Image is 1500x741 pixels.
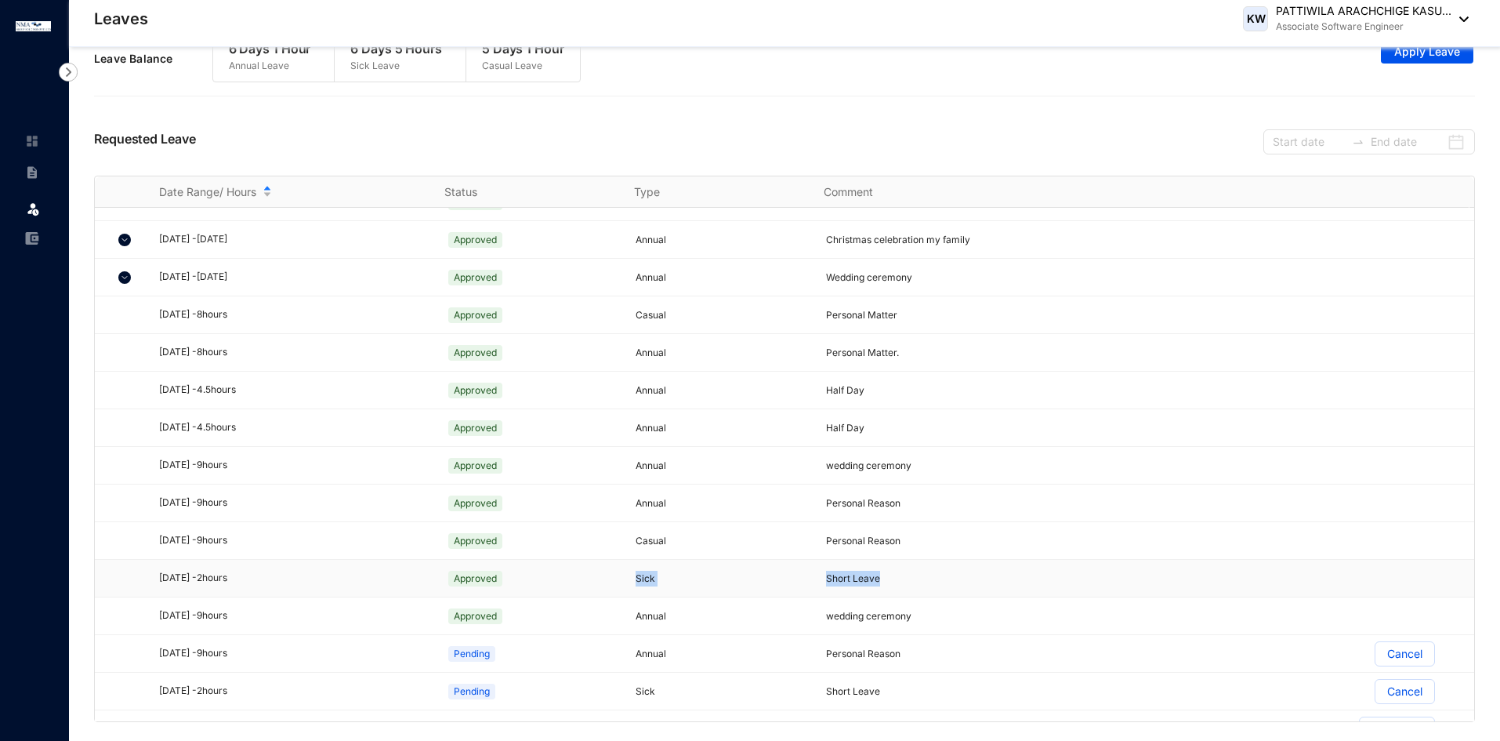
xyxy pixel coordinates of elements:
p: Casual Leave [482,58,564,74]
p: Annual [636,458,807,474]
p: Casual [636,307,807,323]
p: Requested Leave [94,129,196,154]
input: Start date [1273,133,1346,151]
img: dropdown-black.8e83cc76930a90b1a4fdb6d089b7bf3a.svg [1451,16,1469,22]
p: Associate Software Engineer [1276,19,1451,35]
span: Personal Reason [826,196,900,208]
p: Annual [636,383,807,398]
input: End date [1371,133,1444,151]
span: Personal Reason [826,648,900,659]
span: swap-right [1352,136,1364,148]
p: Annual [636,496,807,511]
div: [DATE] - [DATE] [159,232,426,247]
img: home-unselected.a29eae3204392db15eaf.svg [25,134,39,148]
p: 6 Days 1 Hour [229,39,311,58]
div: [DATE] - 9 hours [159,458,426,473]
p: 6 Days 5 Hours [350,39,442,58]
p: Leave Balance [94,51,212,67]
img: logo [16,21,51,31]
span: Approved [448,420,502,436]
div: [DATE] - [DATE] [159,270,426,285]
div: [DATE] - 8 hours [159,307,426,322]
p: Annual [636,232,807,248]
div: [DATE] - 9 hours [159,533,426,548]
th: Status [426,176,615,208]
p: Casual [636,533,807,549]
p: Annual Leave [229,58,311,74]
p: Annual [636,270,807,285]
span: Approved [448,345,502,361]
span: Personal Reason [826,535,900,547]
div: [DATE] - 4.5 hours [159,420,426,435]
p: Cancel [1387,680,1422,703]
p: Sick [636,684,807,699]
span: Approved [448,383,502,398]
p: 5 Days 1 Hour [482,39,564,58]
span: Approved [448,232,502,248]
span: Pending [448,684,495,699]
span: Approved [448,608,502,624]
img: nav-icon-right.af6afadce00d159da59955279c43614e.svg [59,63,78,82]
span: Date Range/ Hours [159,184,256,200]
p: Cancel [1387,642,1422,666]
li: Expenses [13,223,50,254]
p: Sick [636,571,807,587]
span: Apply Leave [1394,44,1460,60]
img: contract-unselected.99e2b2107c0a7dd48938.svg [25,165,39,180]
span: Short Leave [826,572,880,584]
p: Annual [636,646,807,662]
span: Approved [448,270,502,285]
div: [DATE] - 9 hours [159,608,426,623]
span: Approved [448,571,502,587]
p: Annual [636,721,807,737]
th: Comment [805,176,995,208]
div: [DATE] - 4.5 hours [159,383,426,398]
span: Pending [448,721,495,737]
p: Annual [636,608,807,624]
span: Half Day [826,422,864,434]
img: leave.99b8a76c7fa76a53782d.svg [25,201,41,216]
span: Personal Reason [826,497,900,509]
div: [DATE] - 8 hours [159,345,426,360]
span: wedding ceremony [826,459,911,471]
span: Approved [448,458,502,474]
span: Pending [448,646,495,662]
p: PATTIWILA ARACHCHIGE KASU... [1276,3,1451,19]
div: [DATE] - 2 hours [159,684,426,699]
span: Half Day [826,384,864,396]
span: Short Leave [826,685,880,697]
div: [DATE] - 2 hours [159,571,426,586]
span: to [1352,136,1364,148]
th: Type [615,176,805,208]
span: Christmas celebration my family [826,234,970,245]
span: Personal Matter. [826,347,899,358]
span: Approved [448,496,502,511]
p: Leaves [94,8,148,30]
img: chevron-down.5dccb45ca3e6429452e9960b4a33955c.svg [118,271,131,284]
span: Personal Matter [826,309,897,321]
span: KW [1246,13,1265,24]
li: Contracts [13,157,50,188]
p: Annual [636,345,807,361]
li: Home [13,125,50,157]
div: [DATE] - 9 hours [159,496,426,510]
div: [DATE] - 9 hours [159,646,426,661]
p: Cancel All [1371,717,1422,741]
span: Wedding ceremony [826,271,912,283]
img: expense-unselected.2edcf0507c847f3e9e96.svg [25,231,39,245]
span: Approved [448,307,502,323]
span: wedding ceremony [826,610,911,622]
span: Approved [448,533,502,549]
p: Annual [636,420,807,436]
img: chevron-down.5dccb45ca3e6429452e9960b4a33955c.svg [118,234,131,246]
button: Apply Leave [1381,38,1473,64]
p: Sick Leave [350,58,442,74]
